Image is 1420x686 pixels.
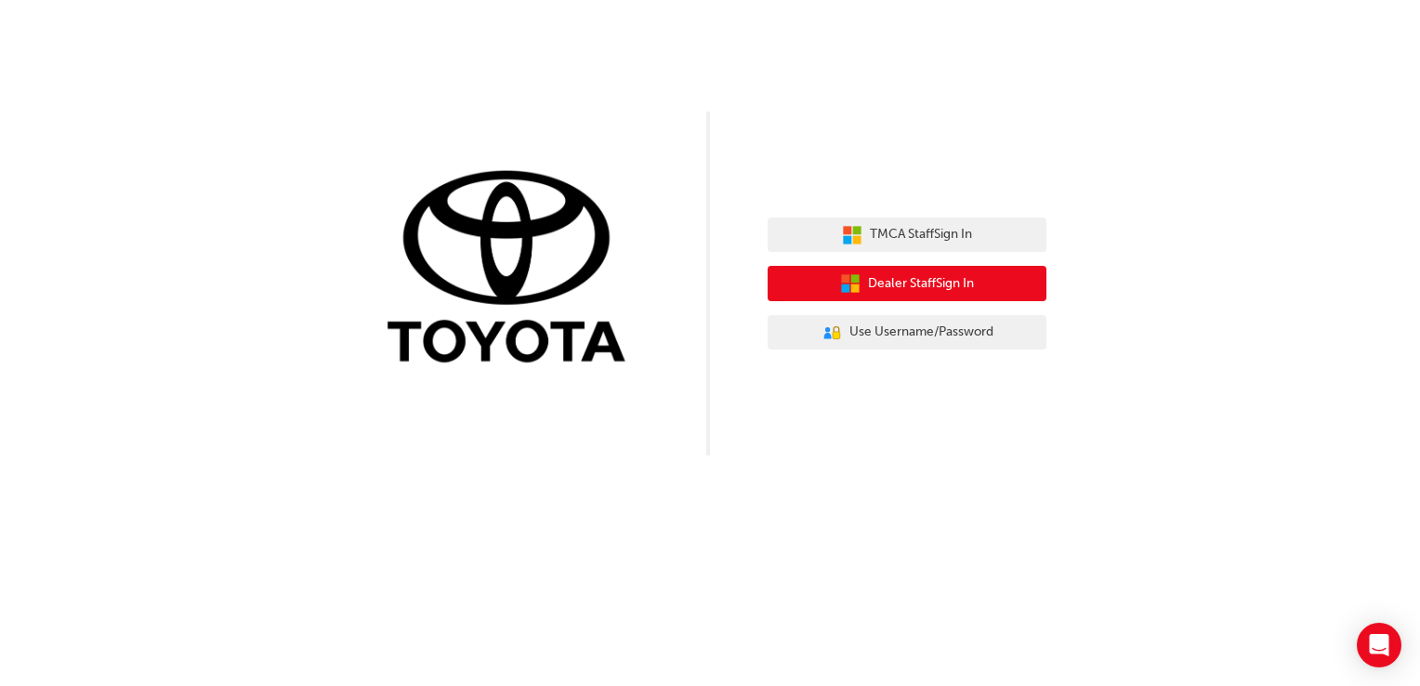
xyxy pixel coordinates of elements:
span: TMCA Staff Sign In [870,224,972,245]
img: Trak [374,166,652,372]
button: Dealer StaffSign In [768,266,1046,301]
span: Dealer Staff Sign In [868,273,974,295]
button: TMCA StaffSign In [768,218,1046,253]
span: Use Username/Password [849,322,993,343]
div: Open Intercom Messenger [1357,623,1401,667]
button: Use Username/Password [768,315,1046,350]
